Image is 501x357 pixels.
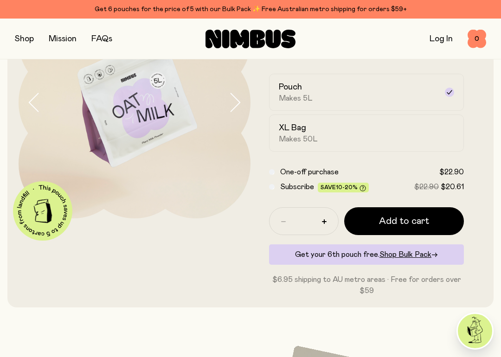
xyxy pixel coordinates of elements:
h2: XL Bag [279,122,306,134]
span: Add to cart [379,215,429,228]
a: Log In [430,35,453,43]
a: Mission [49,35,77,43]
span: One-off purchase [280,168,339,176]
a: FAQs [91,35,112,43]
a: Shop Bulk Pack→ [379,251,438,258]
span: 10-20% [336,185,358,190]
span: Subscribe [280,183,314,191]
img: agent [458,314,492,348]
button: 0 [468,30,486,48]
span: $20.61 [441,183,464,191]
div: Get 6 pouches for the price of 5 with our Bulk Pack ✨ Free Australian metro shipping for orders $59+ [15,4,486,15]
h2: Pouch [279,82,302,93]
span: $22.90 [414,183,439,191]
span: Makes 50L [279,134,318,144]
span: Makes 5L [279,94,313,103]
button: Add to cart [344,207,464,235]
span: Shop Bulk Pack [379,251,431,258]
span: $22.90 [439,168,464,176]
p: $6.95 shipping to AU metro areas · Free for orders over $59 [269,274,464,296]
span: Save [321,185,366,191]
div: Get your 6th pouch free. [269,244,464,265]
